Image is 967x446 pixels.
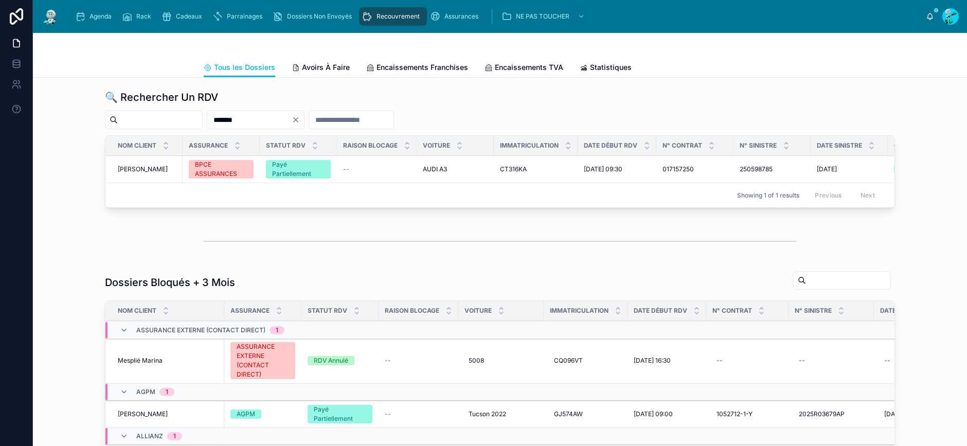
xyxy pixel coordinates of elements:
a: 017157250 [662,165,727,173]
img: App logo [41,8,60,25]
span: [DATE] 16:30 [634,356,671,365]
span: Immatriculation [500,141,559,150]
div: 1 [173,432,176,440]
span: [PERSON_NAME] [118,410,168,418]
a: Agenda [72,7,119,26]
span: Raison Blocage [343,141,398,150]
span: Assurances [444,12,478,21]
a: -- [795,352,868,369]
div: 1 [276,326,278,334]
span: Nom Client [118,141,156,150]
span: -- [385,410,391,418]
span: Assurance [189,141,228,150]
span: [DATE] 09:00 [634,410,673,418]
a: [DATE] 09:30 [584,165,650,173]
a: Tucson 2022 [464,406,538,422]
span: CT316KA [500,165,527,173]
div: 1 [166,388,168,396]
h1: 🔍 Rechercher Un RDV [105,90,218,104]
span: 5008 [469,356,484,365]
span: 250598785 [740,165,773,173]
a: Payé Partiellement [266,160,331,179]
span: Statistiques [590,62,632,73]
div: AGPM [237,409,255,419]
div: Payé Partiellement [314,405,366,423]
span: Assurance [230,307,270,315]
a: 5008 [464,352,538,369]
a: Parrainages [209,7,270,26]
div: scrollable content [68,5,926,28]
a: AGPM [230,409,295,419]
span: Centre [894,141,919,150]
span: [DATE] [817,165,837,173]
a: Encaissements Franchises [366,58,468,79]
h1: Dossiers Bloqués + 3 Mois [105,275,235,290]
a: BPCE ASSURANCES [189,160,254,179]
a: Recouvrement [359,7,427,26]
span: ALLIANZ [136,432,163,440]
span: Raison Blocage [385,307,439,315]
span: Nom Client [118,307,156,315]
span: CQ096VT [554,356,583,365]
div: BPCE ASSURANCES [195,160,247,179]
span: ASSURANCE EXTERNE (CONTACT DIRECT) [136,326,265,334]
a: RDV Annulé [308,356,372,365]
span: [PERSON_NAME] [118,165,168,173]
span: GJ574AW [554,410,583,418]
span: N° Sinistre [795,307,832,315]
a: [DATE] [880,406,945,422]
span: Statut RDV [308,307,347,315]
span: 1052712-1-Y [717,410,753,418]
a: Tous les Dossiers [204,58,275,78]
a: Avoirs À Faire [292,58,350,79]
a: [DATE] [817,165,882,173]
div: -- [717,356,723,365]
a: Assurances [427,7,486,26]
span: 017157250 [662,165,694,173]
span: N° Contrat [662,141,702,150]
a: -- [712,352,782,369]
a: ASSURANCE EXTERNE (CONTACT DIRECT) [230,342,295,379]
span: Date Début RDV [584,141,637,150]
span: AUDI A3 [423,165,447,173]
a: 250598785 [740,165,804,173]
span: Cadeaux [176,12,202,21]
span: Date Sinistre [817,141,862,150]
span: Showing 1 of 1 results [737,191,799,200]
div: RDV Annulé [314,356,348,365]
span: Tous les Dossiers [214,62,275,73]
span: Mesplié Marina [118,356,163,365]
a: [PERSON_NAME] [118,410,218,418]
a: -- [385,410,452,418]
a: NE PAS TOUCHER [498,7,590,26]
span: NE PAS TOUCHER [516,12,569,21]
a: CQ096VT [550,352,621,369]
a: Mesplié Marina [118,356,218,365]
span: Recouvrement [377,12,420,21]
a: 1052712-1-Y [712,406,782,422]
span: Date Sinistre [880,307,925,315]
a: GJ574AW [550,406,621,422]
span: Agenda [89,12,112,21]
a: Dossiers Non Envoyés [270,7,359,26]
span: Immatriculation [550,307,608,315]
a: Statistiques [580,58,632,79]
span: Rack [136,12,151,21]
span: Avoirs À Faire [302,62,350,73]
div: ASSURANCE EXTERNE (CONTACT DIRECT) [237,342,289,379]
a: Encaissements TVA [485,58,563,79]
a: -- [385,356,452,365]
a: [PERSON_NAME] [118,165,176,173]
div: -- [799,356,805,365]
a: -- [880,352,945,369]
a: Cadeaux [158,7,209,26]
span: [DATE] 09:30 [584,165,622,173]
span: Encaissements TVA [495,62,563,73]
div: -- [884,356,890,365]
span: N° Sinistre [740,141,777,150]
a: 2025R03679AP [795,406,868,422]
a: -- [343,165,410,173]
div: Payé Partiellement [272,160,325,179]
a: [DATE] 16:30 [634,356,700,365]
span: Date Début RDV [634,307,687,315]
